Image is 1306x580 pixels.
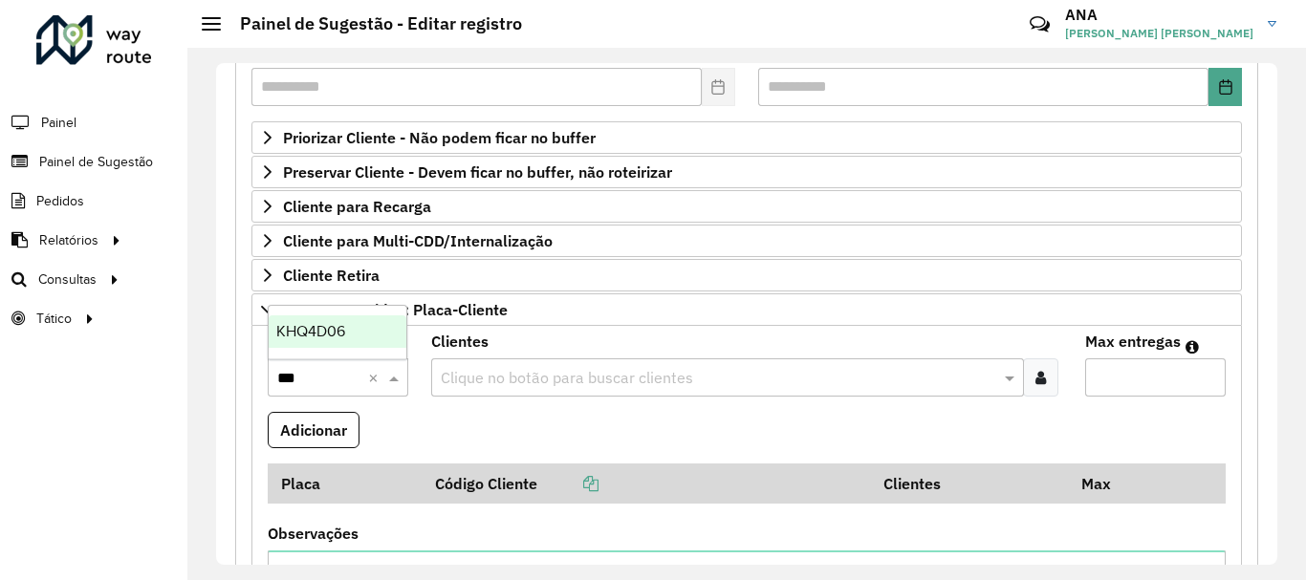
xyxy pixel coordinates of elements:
[1065,6,1253,24] h3: ANA
[251,293,1242,326] a: Mapas Sugeridos: Placa-Cliente
[251,121,1242,154] a: Priorizar Cliente - Não podem ficar no buffer
[221,13,522,34] h2: Painel de Sugestão - Editar registro
[1208,68,1242,106] button: Choose Date
[368,366,384,389] span: Clear all
[1068,463,1144,504] th: Max
[283,164,672,180] span: Preservar Cliente - Devem ficar no buffer, não roteirizar
[41,113,76,133] span: Painel
[268,305,407,359] ng-dropdown-panel: Options list
[283,199,431,214] span: Cliente para Recarga
[423,463,871,504] th: Código Cliente
[283,268,380,283] span: Cliente Retira
[1085,330,1181,353] label: Max entregas
[283,233,553,248] span: Cliente para Multi-CDD/Internalização
[39,152,153,172] span: Painel de Sugestão
[251,156,1242,188] a: Preservar Cliente - Devem ficar no buffer, não roteirizar
[870,463,1068,504] th: Clientes
[1186,339,1199,354] em: Máximo de clientes que serão colocados na mesma rota com os clientes informados
[1019,4,1060,45] a: Contato Rápido
[276,323,345,339] span: KHQ4D06
[268,463,423,504] th: Placa
[431,330,489,353] label: Clientes
[1065,25,1253,42] span: [PERSON_NAME] [PERSON_NAME]
[251,259,1242,291] a: Cliente Retira
[283,302,508,317] span: Mapas Sugeridos: Placa-Cliente
[251,190,1242,223] a: Cliente para Recarga
[268,412,359,448] button: Adicionar
[268,522,359,545] label: Observações
[36,309,72,329] span: Tático
[36,191,84,211] span: Pedidos
[38,269,97,290] span: Consultas
[537,474,599,493] a: Copiar
[39,230,98,250] span: Relatórios
[283,130,596,145] span: Priorizar Cliente - Não podem ficar no buffer
[251,225,1242,257] a: Cliente para Multi-CDD/Internalização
